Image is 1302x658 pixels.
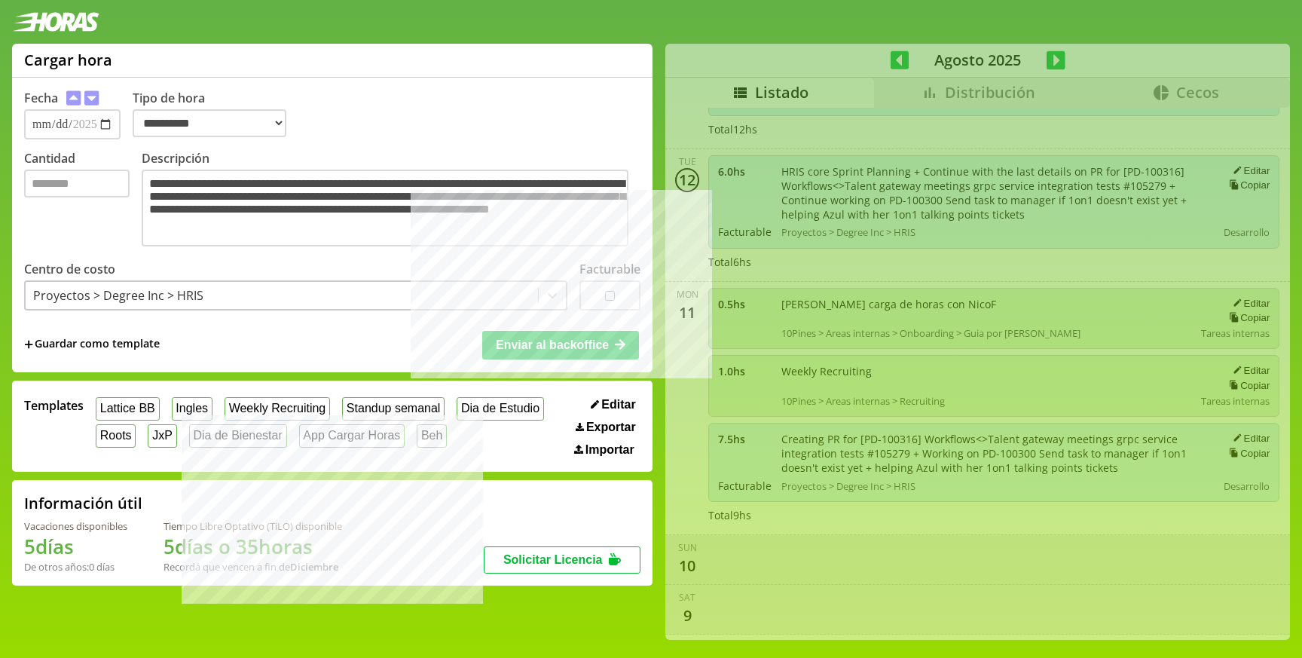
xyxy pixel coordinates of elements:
[342,397,445,421] button: Standup semanal
[225,397,330,421] button: Weekly Recruiting
[24,336,160,353] span: +Guardar como template
[24,493,142,513] h2: Información útil
[299,424,405,448] button: App Cargar Horas
[24,170,130,197] input: Cantidad
[571,420,640,435] button: Exportar
[586,397,640,412] button: Editar
[24,50,112,70] h1: Cargar hora
[482,331,639,360] button: Enviar al backoffice
[12,12,99,32] img: logotipo
[164,560,342,574] div: Recordá que vencen a fin de
[142,150,640,250] label: Descripción
[24,533,127,560] h1: 5 días
[457,397,544,421] button: Dia de Estudio
[290,560,338,574] b: Diciembre
[142,170,628,246] textarea: Descripción
[24,560,127,574] div: De otros años: 0 días
[96,397,160,421] button: Lattice BB
[172,397,212,421] button: Ingles
[601,398,635,412] span: Editar
[133,109,286,137] select: Tipo de hora
[585,443,634,457] span: Importar
[586,421,636,434] span: Exportar
[503,553,603,566] span: Solicitar Licencia
[133,90,298,139] label: Tipo de hora
[164,533,342,560] h1: 5 días o 35 horas
[496,338,609,351] span: Enviar al backoffice
[24,336,33,353] span: +
[579,261,640,277] label: Facturable
[24,150,142,250] label: Cantidad
[148,424,176,448] button: JxP
[24,397,84,414] span: Templates
[164,519,342,533] div: Tiempo Libre Optativo (TiLO) disponible
[484,546,640,574] button: Solicitar Licencia
[417,424,447,448] button: Beh
[33,287,203,304] div: Proyectos > Degree Inc > HRIS
[96,424,136,448] button: Roots
[24,519,127,533] div: Vacaciones disponibles
[24,261,115,277] label: Centro de costo
[189,424,287,448] button: Dia de Bienestar
[24,90,58,106] label: Fecha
